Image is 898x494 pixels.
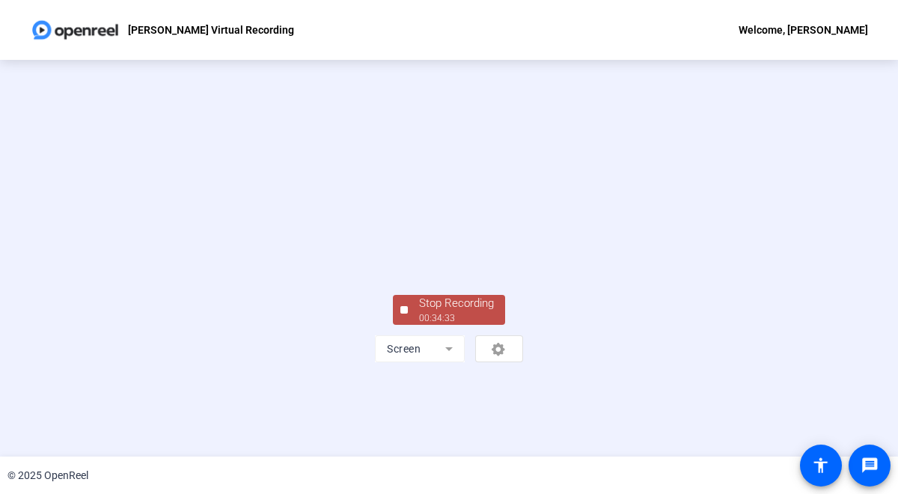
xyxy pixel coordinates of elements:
[128,21,294,39] p: [PERSON_NAME] Virtual Recording
[419,311,494,325] div: 00:34:33
[7,468,88,484] div: © 2025 OpenReel
[812,457,830,475] mat-icon: accessibility
[739,21,868,39] div: Welcome, [PERSON_NAME]
[30,15,120,45] img: OpenReel logo
[419,295,494,312] div: Stop Recording
[861,457,879,475] mat-icon: message
[393,295,505,326] button: Stop Recording00:34:33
